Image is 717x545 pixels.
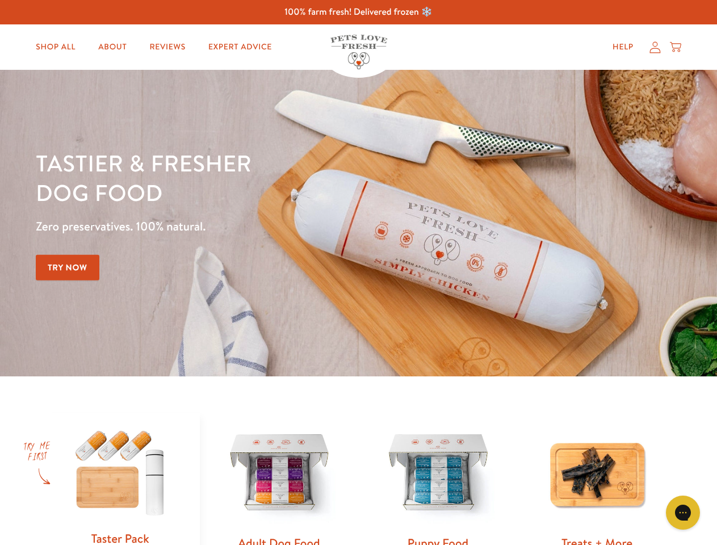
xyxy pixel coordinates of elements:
[27,36,85,58] a: Shop All
[603,36,643,58] a: Help
[89,36,136,58] a: About
[199,36,281,58] a: Expert Advice
[36,148,466,207] h1: Tastier & fresher dog food
[36,255,99,280] a: Try Now
[330,35,387,69] img: Pets Love Fresh
[140,36,194,58] a: Reviews
[660,492,706,534] iframe: Gorgias live chat messenger
[36,216,466,237] p: Zero preservatives. 100% natural.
